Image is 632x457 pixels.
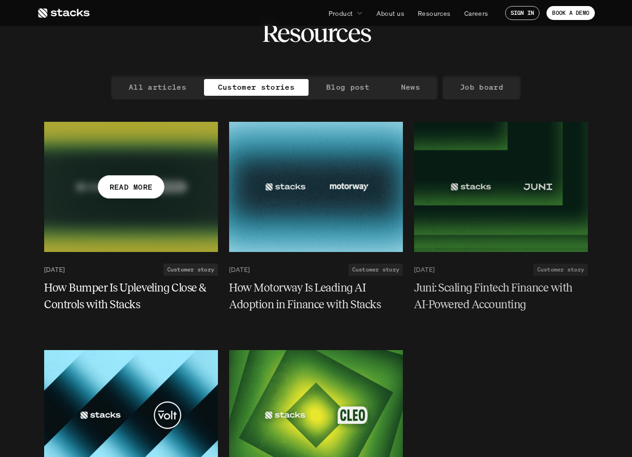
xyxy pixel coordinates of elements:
[412,5,456,21] a: Resources
[552,10,589,16] p: BOOK A DEMO
[387,79,434,96] a: News
[414,122,588,252] img: Teal Flower
[167,266,214,273] h2: Customer story
[414,265,434,273] p: [DATE]
[139,42,179,49] a: Privacy Policy
[376,8,404,18] p: About us
[229,279,403,313] a: How Motorway Is Leading AI Adoption in Finance with Stacks
[218,80,295,94] p: Customer stories
[44,265,65,273] p: [DATE]
[312,79,383,96] a: Blog post
[129,80,186,94] p: All articles
[262,19,371,47] h2: Resources
[460,80,503,94] p: Job board
[44,279,218,313] a: How Bumper Is Upleveling Close & Controls with Stacks
[115,79,200,96] a: All articles
[229,265,250,273] p: [DATE]
[511,10,534,16] p: SIGN IN
[505,6,540,20] a: SIGN IN
[352,266,399,273] h2: Customer story
[110,180,153,193] p: READ MORE
[401,80,420,94] p: News
[446,79,517,96] a: Job board
[326,80,369,94] p: Blog post
[204,79,309,96] a: Customer stories
[371,5,410,21] a: About us
[414,264,588,276] a: [DATE]Customer story
[459,5,494,21] a: Careers
[44,279,207,313] h5: How Bumper Is Upleveling Close & Controls with Stacks
[464,8,488,18] p: Careers
[44,264,218,276] a: [DATE]Customer story
[537,266,584,273] h2: Customer story
[44,122,218,252] a: READ MORE
[546,6,595,20] a: BOOK A DEMO
[229,264,403,276] a: [DATE]Customer story
[418,8,451,18] p: Resources
[229,279,392,313] h5: How Motorway Is Leading AI Adoption in Finance with Stacks
[414,279,588,313] a: Juni: Scaling Fintech Finance with AI-Powered Accounting
[414,279,577,313] h5: Juni: Scaling Fintech Finance with AI-Powered Accounting
[329,8,353,18] p: Product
